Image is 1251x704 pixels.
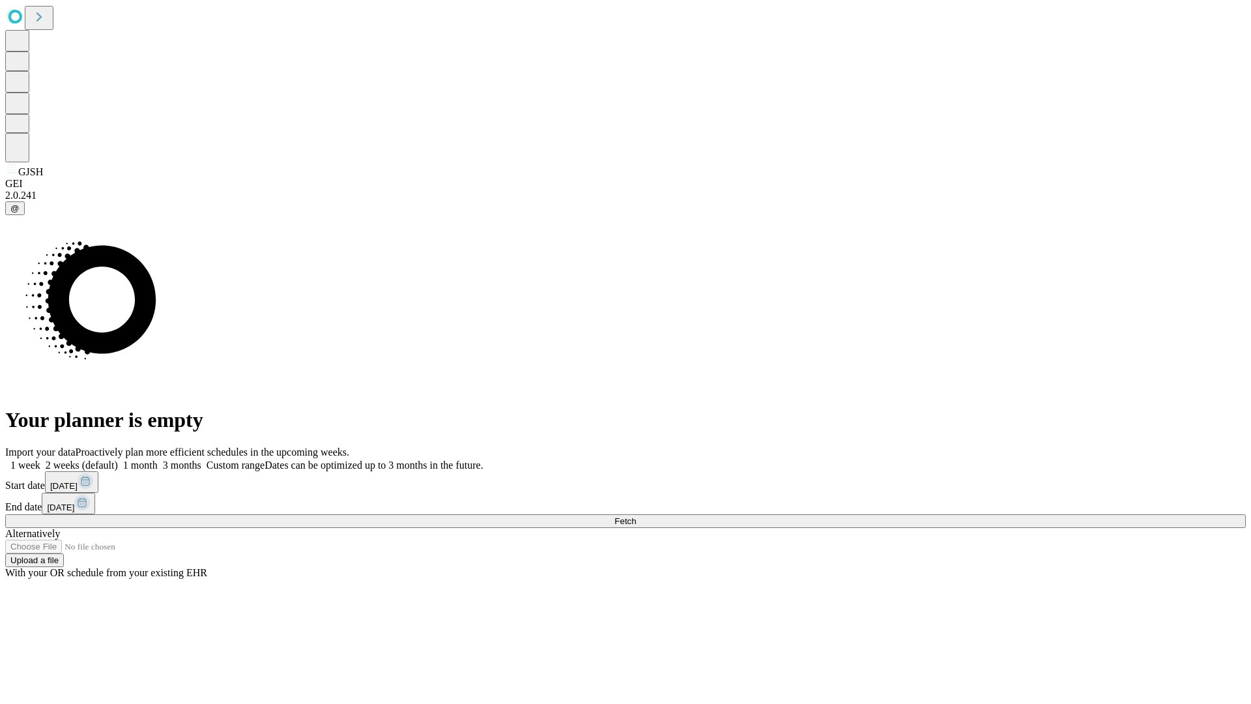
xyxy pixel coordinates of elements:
span: [DATE] [50,481,78,491]
button: [DATE] [42,493,95,514]
span: Import your data [5,447,76,458]
span: [DATE] [47,503,74,512]
span: Dates can be optimized up to 3 months in the future. [265,460,483,471]
h1: Your planner is empty [5,408,1246,432]
div: 2.0.241 [5,190,1246,201]
span: 1 month [123,460,158,471]
span: Alternatively [5,528,60,539]
div: GEI [5,178,1246,190]
span: With your OR schedule from your existing EHR [5,567,207,578]
span: 1 week [10,460,40,471]
button: Upload a file [5,553,64,567]
span: 2 weeks (default) [46,460,118,471]
span: Proactively plan more efficient schedules in the upcoming weeks. [76,447,349,458]
button: @ [5,201,25,215]
div: End date [5,493,1246,514]
div: Start date [5,471,1246,493]
span: @ [10,203,20,213]
button: [DATE] [45,471,98,493]
button: Fetch [5,514,1246,528]
span: GJSH [18,166,43,177]
span: 3 months [163,460,201,471]
span: Custom range [207,460,265,471]
span: Fetch [614,516,636,526]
